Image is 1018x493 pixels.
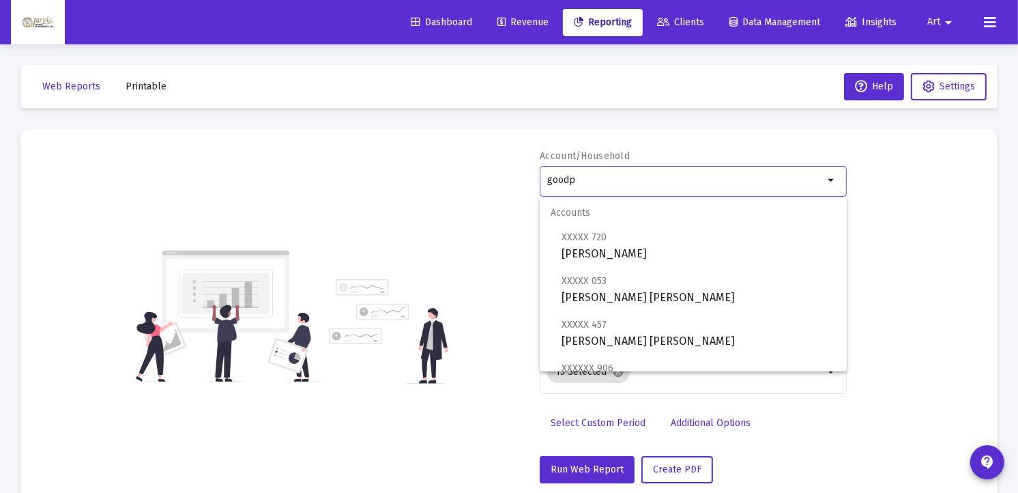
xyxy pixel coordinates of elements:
button: Settings [911,73,987,100]
span: Create PDF [653,464,701,475]
mat-icon: contact_support [979,454,995,470]
span: Select Custom Period [551,417,645,429]
button: Web Reports [31,73,111,100]
button: Run Web Report [540,456,635,483]
mat-chip: 15 Selected [547,361,630,383]
img: reporting-alt [329,279,448,384]
span: Insights [845,16,897,28]
span: XXXXX 457 [562,319,607,330]
span: [PERSON_NAME] Minor [PERSON_NAME] [562,360,836,393]
button: Help [844,73,904,100]
a: Revenue [486,9,559,36]
span: Help [855,81,893,92]
span: Data Management [729,16,820,28]
span: Dashboard [411,16,472,28]
span: Settings [940,81,975,92]
a: Dashboard [400,9,483,36]
span: [PERSON_NAME] [PERSON_NAME] [562,316,836,350]
button: Printable [115,73,177,100]
img: Dashboard [21,9,55,36]
mat-chip-list: Selection [547,358,824,386]
mat-icon: arrow_drop_down [824,172,840,188]
a: Clients [646,9,715,36]
span: Art [927,16,940,28]
a: Reporting [563,9,643,36]
mat-icon: arrow_drop_down [940,9,957,36]
mat-icon: arrow_drop_down [824,364,840,380]
span: XXXXX 720 [562,231,607,243]
span: Additional Options [671,417,751,429]
span: Run Web Report [551,464,624,475]
span: [PERSON_NAME] [PERSON_NAME] [562,272,836,306]
span: XXXXX 053 [562,275,607,287]
span: Web Reports [42,81,100,92]
span: Clients [657,16,704,28]
input: Search or select an account or household [547,175,824,186]
span: Reporting [574,16,632,28]
img: reporting [133,249,321,384]
button: Create PDF [641,456,713,483]
span: Accounts [540,197,847,229]
a: Data Management [718,9,831,36]
span: Revenue [497,16,549,28]
a: Insights [834,9,907,36]
span: [PERSON_NAME] [562,229,836,262]
span: XXXXXX 906 [562,363,613,374]
mat-icon: cancel [612,366,624,378]
span: Printable [126,81,166,92]
label: Account/Household [540,150,630,162]
button: Art [911,8,973,36]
